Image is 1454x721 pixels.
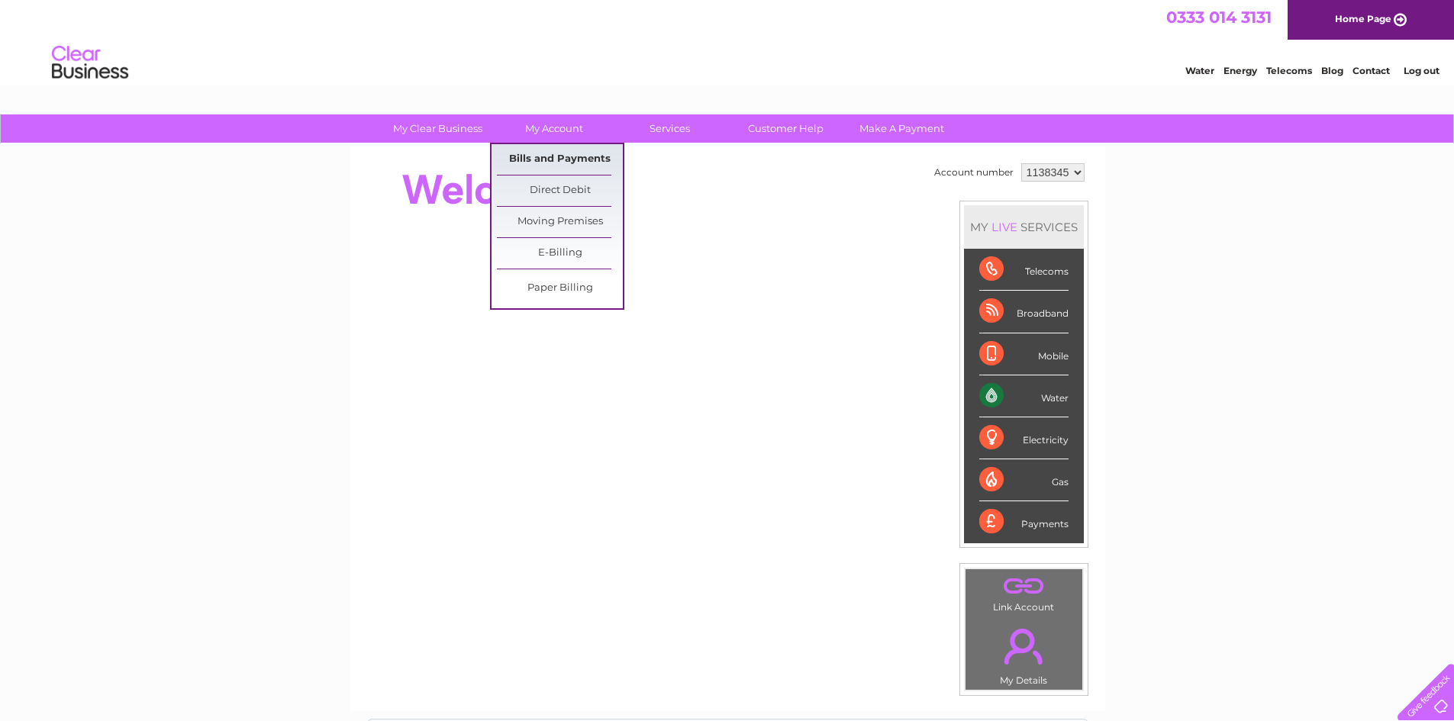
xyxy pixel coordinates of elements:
[964,205,1084,249] div: MY SERVICES
[969,620,1078,673] a: .
[497,238,623,269] a: E-Billing
[1166,8,1272,27] a: 0333 014 3131
[497,144,623,175] a: Bills and Payments
[723,114,849,143] a: Customer Help
[497,273,623,304] a: Paper Billing
[375,114,501,143] a: My Clear Business
[367,8,1088,74] div: Clear Business is a trading name of Verastar Limited (registered in [GEOGRAPHIC_DATA] No. 3667643...
[839,114,965,143] a: Make A Payment
[930,159,1017,185] td: Account number
[979,501,1069,542] div: Payments
[979,249,1069,291] div: Telecoms
[979,417,1069,459] div: Electricity
[1404,65,1439,76] a: Log out
[1223,65,1257,76] a: Energy
[979,459,1069,501] div: Gas
[1185,65,1214,76] a: Water
[497,207,623,237] a: Moving Premises
[979,333,1069,375] div: Mobile
[491,114,617,143] a: My Account
[607,114,733,143] a: Services
[51,40,129,86] img: logo.png
[1266,65,1312,76] a: Telecoms
[497,175,623,206] a: Direct Debit
[965,568,1083,616] td: Link Account
[988,220,1020,234] div: LIVE
[1321,65,1343,76] a: Blog
[1352,65,1390,76] a: Contact
[965,616,1083,690] td: My Details
[969,573,1078,600] a: .
[979,375,1069,417] div: Water
[979,291,1069,333] div: Broadband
